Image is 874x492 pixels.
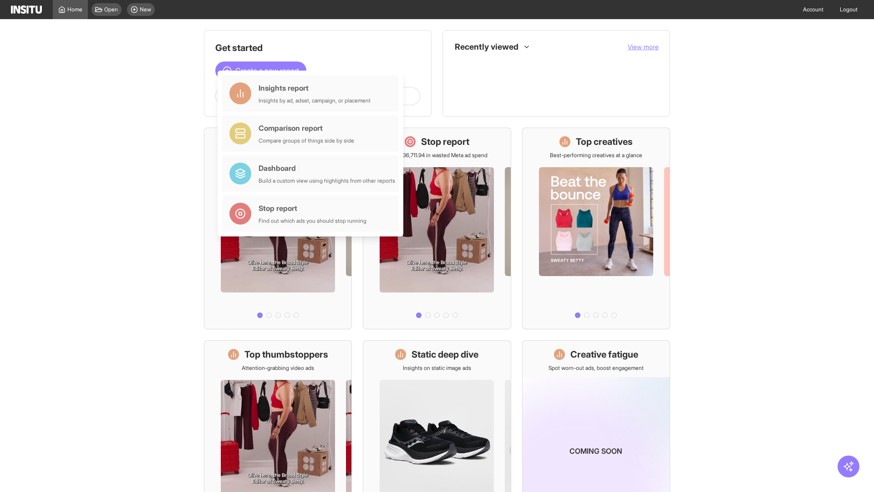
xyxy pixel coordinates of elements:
[259,123,354,133] div: Comparison report
[259,203,366,214] div: Stop report
[259,163,395,174] div: Dashboard
[204,128,352,329] a: What's live nowSee all active ads instantly
[403,364,471,372] p: Insights on static image ads
[576,135,633,148] h1: Top creatives
[386,152,488,159] p: Save £36,711.94 in wasted Meta ad spend
[522,128,670,329] a: Top creativesBest-performing creatives at a glance
[242,364,314,372] p: Attention-grabbing video ads
[628,43,659,51] span: View more
[259,177,395,184] div: Build a custom view using highlights from other reports
[235,65,299,76] span: Create a new report
[244,348,328,361] h1: Top thumbstoppers
[67,6,82,13] span: Home
[215,41,420,54] h1: Get started
[11,5,42,14] img: Logo
[215,61,306,80] button: Create a new report
[259,217,366,225] div: Find out which ads you should stop running
[104,6,118,13] span: Open
[259,97,371,104] div: Insights by ad, adset, campaign, or placement
[421,135,469,148] h1: Stop report
[259,137,354,144] div: Compare groups of things side by side
[140,6,151,13] span: New
[363,128,511,329] a: Stop reportSave £36,711.94 in wasted Meta ad spend
[412,348,478,361] h1: Static deep dive
[259,82,371,93] div: Insights report
[628,42,659,51] button: View more
[550,152,642,159] p: Best-performing creatives at a glance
